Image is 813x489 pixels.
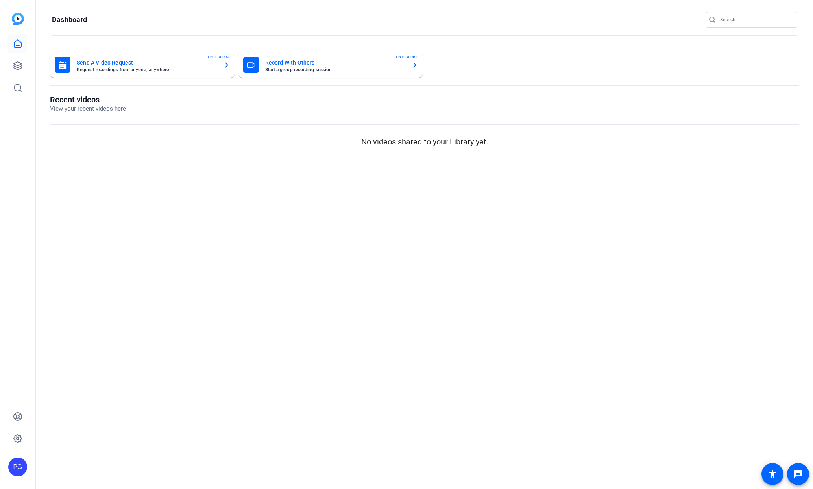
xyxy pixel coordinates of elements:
span: ENTERPRISE [396,54,419,60]
img: blue-gradient.svg [12,13,24,25]
button: Send A Video RequestRequest recordings from anyone, anywhereENTERPRISE [50,52,235,78]
mat-card-subtitle: Request recordings from anyone, anywhere [77,67,217,72]
span: ENTERPRISE [208,54,231,60]
mat-card-title: Record With Others [265,58,406,67]
mat-icon: accessibility [768,469,777,479]
p: No videos shared to your Library yet. [50,136,799,148]
h1: Dashboard [52,15,87,24]
h1: Recent videos [50,95,126,104]
button: Record With OthersStart a group recording sessionENTERPRISE [238,52,423,78]
mat-card-title: Send A Video Request [77,58,217,67]
p: View your recent videos here [50,104,126,113]
div: PG [8,458,27,476]
mat-card-subtitle: Start a group recording session [265,67,406,72]
input: Search [720,15,791,24]
mat-icon: message [793,469,803,479]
